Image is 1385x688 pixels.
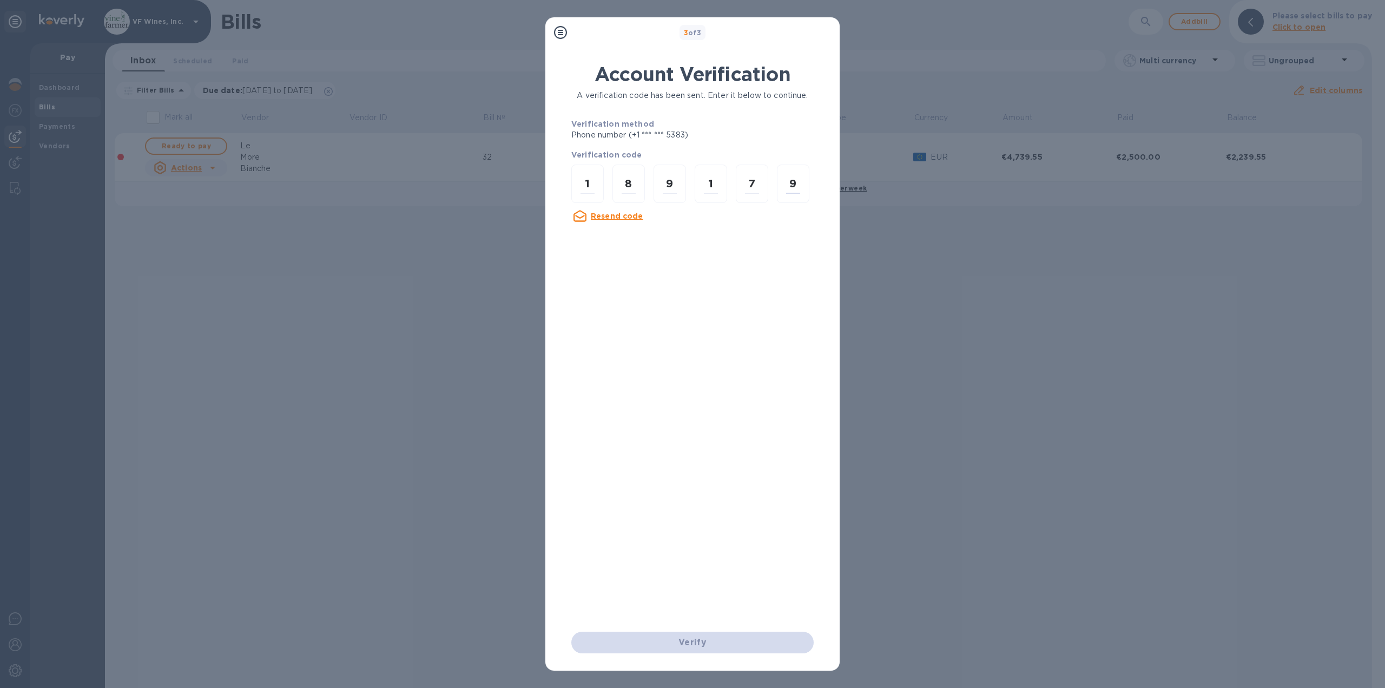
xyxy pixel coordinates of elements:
p: Phone number (+1 *** *** 5383) [571,129,771,141]
b: of 3 [684,29,702,37]
p: A verification code has been sent. Enter it below to continue. [571,90,814,101]
span: 3 [684,29,688,37]
p: Verification code [571,149,814,160]
h1: Account Verification [571,63,814,86]
b: Verification method [571,120,654,128]
u: Resend code [591,212,643,220]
